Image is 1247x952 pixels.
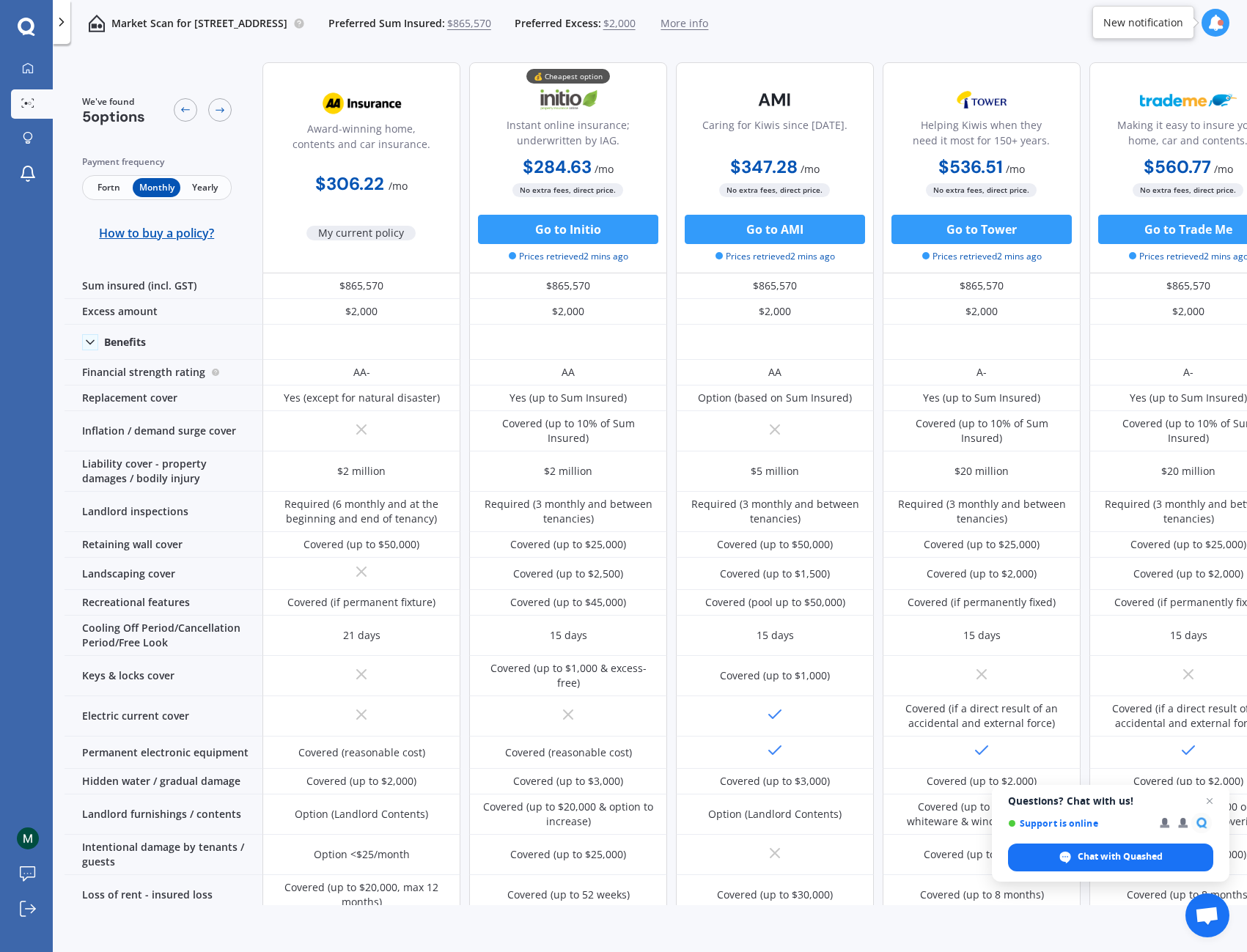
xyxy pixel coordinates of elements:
div: Covered (up to $3,000) [513,774,623,789]
div: Covered (reasonable cost) [298,745,425,760]
b: $284.63 [523,155,592,178]
span: Prices retrieved 2 mins ago [716,250,835,263]
div: Covered (up to $1,000 & excess-free) [480,661,656,690]
div: Covered (up to $2,000) [306,774,416,789]
div: $2,000 [883,299,1081,325]
div: A- [1183,365,1193,380]
div: 15 days [1170,628,1207,643]
span: My current policy [307,226,416,240]
div: $865,570 [883,273,1081,299]
img: Tower.webp [933,81,1030,118]
div: Financial strength rating [65,360,262,385]
span: Close chat [1201,792,1218,810]
div: Covered (pool up to $50,000) [705,595,845,610]
div: Required (3 monthly and between tenancies) [894,497,1070,526]
div: Helping Kiwis when they need it most for 150+ years. [895,117,1068,154]
div: Open chat [1185,893,1229,937]
div: $20 million [954,464,1009,479]
div: Covered (up to $1,500) [720,567,830,581]
div: Electric current cover [65,696,262,737]
div: Permanent electronic equipment [65,737,262,769]
div: Covered (if permanent fixture) [287,595,435,610]
span: No extra fees, direct price. [513,183,624,197]
div: Landlord furnishings / contents [65,794,262,835]
div: Option (Landlord Contents) [708,807,842,822]
div: $2 million [544,464,592,479]
div: Covered (up to 10% of Sum Insured) [894,416,1070,446]
div: Covered (up to $1,000) [720,668,830,683]
span: Support is online [1008,818,1149,829]
b: $536.51 [938,155,1003,178]
div: Covered (up to $20,000, max 12 months) [273,880,449,909]
img: AMI-text-1.webp [727,81,823,118]
div: Recreational features [65,590,262,616]
span: Yearly [181,178,229,197]
div: Required (3 monthly and between tenancies) [687,497,863,526]
div: Covered (up to $20,000) [924,847,1040,862]
div: Covered (up to $3,000) [720,774,830,789]
button: Go to Tower [891,215,1072,244]
div: Covered (if a direct result of an accidental and external force) [894,701,1070,731]
div: Required (6 monthly and at the beginning and end of tenancy) [273,497,449,526]
span: 5 options [82,107,145,126]
b: $347.28 [730,155,798,178]
p: Market Scan for [STREET_ADDRESS] [111,16,287,31]
span: Prices retrieved 2 mins ago [509,250,628,263]
span: Monthly [133,178,180,197]
div: 15 days [963,628,1001,643]
span: Prices retrieved 2 mins ago [922,250,1042,263]
div: 21 days [343,628,380,643]
div: $865,570 [676,273,874,299]
div: Covered (reasonable cost) [505,745,632,760]
span: $2,000 [603,16,636,31]
div: Payment frequency [82,155,232,169]
div: AA [768,365,781,380]
div: Option (Landlord Contents) [295,807,428,822]
span: / mo [595,162,614,176]
span: More info [661,16,708,31]
div: Inflation / demand surge cover [65,411,262,451]
span: No extra fees, direct price. [927,183,1037,197]
b: $560.77 [1144,155,1211,178]
button: Go to Initio [478,215,658,244]
div: Covered (up to $2,000) [927,567,1037,581]
div: $2,000 [676,299,874,325]
div: Liability cover - property damages / bodily injury [65,451,262,492]
div: $5 million [751,464,799,479]
div: $2 million [337,464,386,479]
span: Questions? Chat with us! [1008,795,1213,807]
span: / mo [1214,162,1233,176]
div: Required (3 monthly and between tenancies) [480,497,656,526]
div: Covered (if permanently fixed) [908,595,1056,610]
div: Intentional damage by tenants / guests [65,835,262,875]
div: Option <$25/month [314,847,410,862]
div: 15 days [757,628,794,643]
span: $865,570 [447,16,491,31]
div: Keys & locks cover [65,656,262,696]
span: / mo [1006,162,1025,176]
img: ACg8ocLIjOJRAyeJauzNE2-Dey-z4JLR6pRDVHPv8y_mj0DxI7c1wA=s96-c [17,827,39,849]
button: Go to AMI [685,215,865,244]
div: Yes (except for natural disaster) [284,391,440,405]
div: Benefits [104,336,146,349]
div: $865,570 [262,273,460,299]
div: A- [976,365,987,380]
div: Covered (up to $50,000) [717,537,833,552]
b: $306.22 [315,172,384,195]
div: Replacement cover [65,385,262,411]
div: Covered (up to 10% of Sum Insured) [480,416,656,446]
div: Covered (up to $25,000) [510,847,626,862]
img: Trademe.webp [1140,81,1237,118]
span: Preferred Sum Insured: [328,16,445,31]
div: Covered (up to $2,000) [1133,774,1243,789]
span: No extra fees, direct price. [720,183,831,197]
div: Hidden water / gradual damage [65,769,262,794]
div: Covered (up to $25,000) [1130,537,1246,552]
div: Covered (up to $20,000 & option to increase) [480,800,656,829]
span: / mo [389,179,408,193]
span: Fortn [85,178,133,197]
div: Yes (up to Sum Insured) [923,391,1040,405]
div: Excess amount [65,299,262,325]
img: AA.webp [313,85,410,122]
div: $2,000 [469,299,667,325]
